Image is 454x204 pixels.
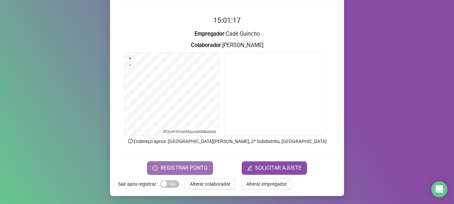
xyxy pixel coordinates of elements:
[127,62,133,68] button: –
[242,161,307,175] button: editSOLICITAR AJUSTE
[147,161,213,175] button: REGISTRAR PONTO
[127,138,133,144] span: info-circle
[247,165,252,171] span: edit
[185,179,236,189] button: Alterar colaborador
[213,16,241,24] time: 15:01:17
[246,180,287,188] span: Alterar empregador
[127,55,133,62] button: +
[241,179,292,189] button: Alterar empregador
[255,164,302,172] span: SOLICITAR AJUSTE
[191,42,221,48] strong: Colaborador
[152,165,158,171] span: clock-circle
[190,180,230,188] span: Alterar colaborador
[163,129,217,134] li: © contributors.
[118,138,336,145] p: Endereço aprox. : [GEOGRAPHIC_DATA][PERSON_NAME], 2º Subdistrito, [GEOGRAPHIC_DATA]
[431,181,447,197] div: Open Intercom Messenger
[160,164,208,172] span: REGISTRAR PONTO
[166,129,194,134] a: OpenStreetMap
[195,31,224,37] strong: Empregador
[118,41,336,50] h3: : [PERSON_NAME]
[118,30,336,38] h3: : Cadê Guincho
[118,179,160,189] label: Sair após registrar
